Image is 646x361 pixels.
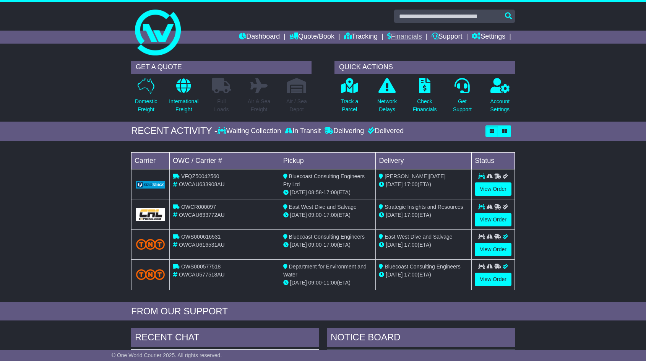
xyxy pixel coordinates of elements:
[344,31,378,44] a: Tracking
[212,98,231,114] p: Full Loads
[475,182,511,196] a: View Order
[136,208,165,221] img: GetCarrierServiceLogo
[169,78,199,118] a: InternationalFreight
[386,242,403,248] span: [DATE]
[169,98,198,114] p: International Freight
[387,31,422,44] a: Financials
[179,212,225,218] span: OWCAU633772AU
[404,242,417,248] span: 17:00
[376,152,472,169] td: Delivery
[179,242,225,248] span: OWCAU616531AU
[131,125,217,137] div: RECENT ACTIVITY -
[472,31,505,44] a: Settings
[453,98,472,114] p: Get Support
[290,212,307,218] span: [DATE]
[239,31,280,44] a: Dashboard
[290,280,307,286] span: [DATE]
[323,189,337,195] span: 17:00
[170,152,280,169] td: OWC / Carrier #
[131,61,312,74] div: GET A QUOTE
[283,211,373,219] div: - (ETA)
[308,280,322,286] span: 09:00
[404,212,417,218] span: 17:00
[289,31,334,44] a: Quote/Book
[377,78,397,118] a: NetworkDelays
[179,272,225,278] span: OWCAU577518AU
[135,98,157,114] p: Domestic Freight
[308,212,322,218] span: 09:00
[289,204,357,210] span: East West Dive and Salvage
[136,239,165,249] img: TNT_Domestic.png
[112,352,222,358] span: © One World Courier 2025. All rights reserved.
[386,272,403,278] span: [DATE]
[379,271,468,279] div: (ETA)
[327,328,515,349] div: NOTICE BOARD
[377,98,397,114] p: Network Delays
[475,213,511,226] a: View Order
[131,306,515,317] div: FROM OUR SUPPORT
[283,173,365,187] span: Bluecoast Consulting Engineers Pty Ltd
[385,204,463,210] span: Strategic Insights and Resources
[323,242,337,248] span: 17:00
[280,152,376,169] td: Pickup
[379,241,468,249] div: (ETA)
[490,78,510,118] a: AccountSettings
[308,242,322,248] span: 09:00
[404,181,417,187] span: 17:00
[136,269,165,280] img: TNT_Domestic.png
[386,212,403,218] span: [DATE]
[290,242,307,248] span: [DATE]
[323,280,337,286] span: 11:00
[283,127,323,135] div: In Transit
[323,127,366,135] div: Delivering
[181,234,221,240] span: OWS000616531
[386,181,403,187] span: [DATE]
[490,98,510,114] p: Account Settings
[379,211,468,219] div: (ETA)
[385,234,452,240] span: East West Dive and Salvage
[136,181,165,189] img: GetCarrierServiceLogo
[340,78,359,118] a: Track aParcel
[217,127,283,135] div: Waiting Collection
[308,189,322,195] span: 08:58
[404,272,417,278] span: 17:00
[179,181,225,187] span: OWCAU633908AU
[413,98,437,114] p: Check Financials
[283,241,373,249] div: - (ETA)
[248,98,270,114] p: Air & Sea Freight
[341,98,358,114] p: Track a Parcel
[453,78,472,118] a: GetSupport
[323,212,337,218] span: 17:00
[366,127,404,135] div: Delivered
[412,78,437,118] a: CheckFinancials
[135,78,157,118] a: DomesticFreight
[289,234,365,240] span: Bluecoast Consulting Engineers
[283,279,373,287] div: - (ETA)
[181,173,219,179] span: VFQZ50042560
[286,98,307,114] p: Air / Sea Depot
[290,189,307,195] span: [DATE]
[334,61,515,74] div: QUICK ACTIONS
[283,189,373,197] div: - (ETA)
[432,31,463,44] a: Support
[131,152,170,169] td: Carrier
[472,152,515,169] td: Status
[283,263,367,278] span: Department for Environment and Water
[379,180,468,189] div: (ETA)
[131,328,319,349] div: RECENT CHAT
[475,243,511,256] a: View Order
[181,263,221,270] span: OWS000577518
[181,204,216,210] span: OWCR000097
[385,263,460,270] span: Bluecoast Consulting Engineers
[475,273,511,286] a: View Order
[385,173,445,179] span: [PERSON_NAME][DATE]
